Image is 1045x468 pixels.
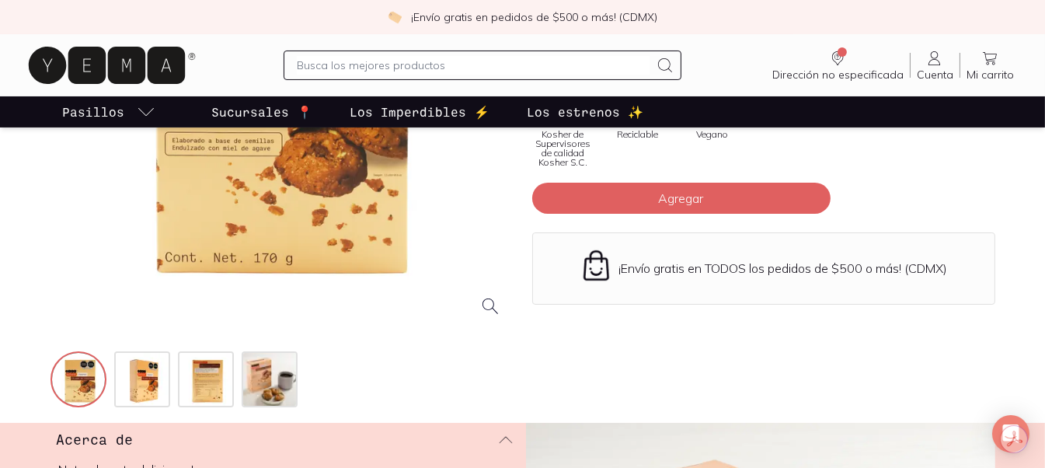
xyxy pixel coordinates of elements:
a: Los Imperdibles ⚡️ [347,96,493,127]
p: Los estrenos ✨ [527,103,643,121]
a: Cuenta [911,49,960,82]
a: Sucursales 📍 [208,96,315,127]
input: Busca los mejores productos [297,56,650,75]
button: Agregar [532,183,831,214]
span: Agregar [659,190,704,206]
img: 19-BATCH6_ALTA_94c4331a-31ad-489d-89fc-99c293bd3cc6=fwebp-q70-w256 [243,353,299,409]
span: Kosher de Supervisores de calidad Kosher S.C. [532,130,594,167]
span: Dirección no especificada [772,68,904,82]
span: Vegano [696,130,728,139]
p: Sucursales 📍 [211,103,312,121]
h3: Acerca de [57,429,134,449]
span: Cuenta [917,68,953,82]
p: Pasillos [62,103,124,121]
a: pasillo-todos-link [59,96,158,127]
span: Mi carrito [967,68,1014,82]
img: check [388,10,402,24]
img: 70_7f98e1e0-953d-4cc6-beda-bb9ec3f2c313=fwebp-q70-w256 [179,353,235,409]
p: ¡Envío gratis en pedidos de $500 o más! (CDMX) [411,9,657,25]
p: ¡Envío gratis en TODOS los pedidos de $500 o más! (CDMX) [619,260,948,276]
img: 69_a8dedf52-8158-4eb0-988d-2892dc6019cd=fwebp-q70-w256 [52,353,108,409]
span: Reciclable [617,130,658,139]
a: Los estrenos ✨ [524,96,646,127]
img: Envío [580,249,613,282]
div: Open Intercom Messenger [992,415,1029,452]
p: Los Imperdibles ⚡️ [350,103,489,121]
a: Dirección no especificada [766,49,910,82]
a: Mi carrito [960,49,1020,82]
img: 68_31be5527-e063-4b82-adb7-aa9b597ff460=fwebp-q70-w256 [116,353,172,409]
